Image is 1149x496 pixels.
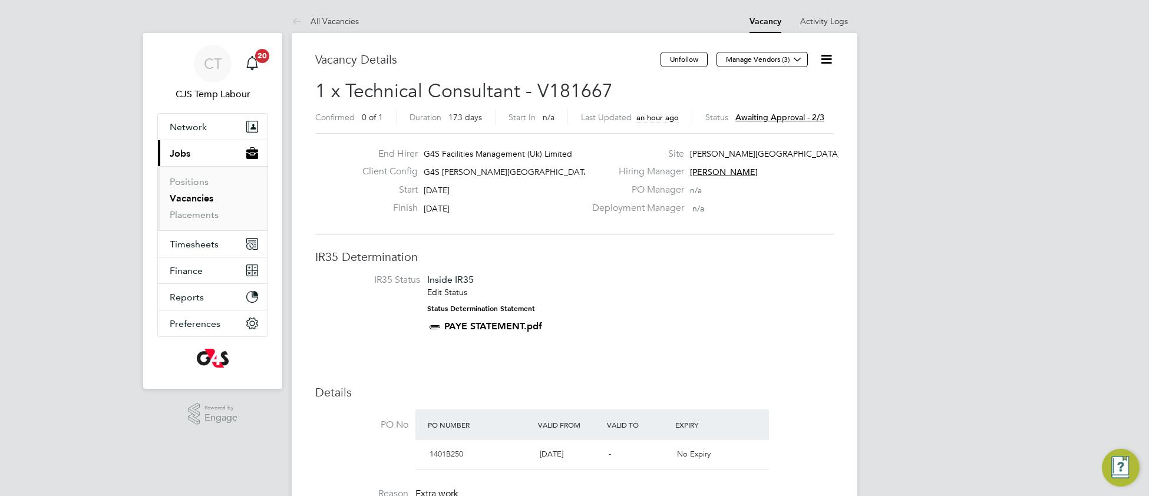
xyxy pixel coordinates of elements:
span: Jobs [170,148,190,159]
strong: Status Determination Statement [427,305,535,313]
button: Unfollow [661,52,708,67]
label: Start [353,184,418,196]
span: n/a [692,203,704,214]
span: 0 of 1 [362,112,383,123]
button: Reports [158,284,268,310]
a: Vacancy [750,16,781,27]
span: 1 x Technical Consultant - V181667 [315,80,613,102]
a: Powered byEngage [188,403,238,425]
span: G4S Facilities Management (Uk) Limited [424,148,572,159]
label: Duration [410,112,441,123]
label: Start In [509,112,536,123]
label: Status [705,112,728,123]
label: Client Config [353,166,418,178]
span: [PERSON_NAME][GEOGRAPHIC_DATA] [690,148,840,159]
span: Finance [170,265,203,276]
span: Inside IR35 [427,274,474,285]
span: an hour ago [636,113,679,123]
span: Network [170,121,207,133]
span: 20 [255,49,269,63]
span: Powered by [204,403,237,413]
span: 173 days [448,112,482,123]
span: n/a [543,112,554,123]
button: Jobs [158,140,268,166]
label: Hiring Manager [585,166,684,178]
button: Preferences [158,310,268,336]
span: n/a [690,185,702,196]
span: Timesheets [170,239,219,250]
label: Confirmed [315,112,355,123]
img: g4s-logo-retina.png [197,349,229,368]
span: [DATE] [424,203,450,214]
span: [PERSON_NAME] [690,167,758,177]
label: Finish [353,202,418,214]
span: Preferences [170,318,220,329]
div: PO Number [425,414,535,435]
label: End Hirer [353,148,418,160]
button: Network [158,114,268,140]
a: CTCJS Temp Labour [157,45,268,101]
div: Valid From [535,414,604,435]
div: Valid To [604,414,673,435]
a: Edit Status [427,287,467,297]
span: CJS Temp Labour [157,87,268,101]
a: PAYE STATEMENT.pdf [444,320,542,332]
span: Reports [170,292,204,303]
span: [DATE] [540,449,563,459]
h3: Vacancy Details [315,52,661,67]
button: Manage Vendors (3) [717,52,808,67]
a: 20 [240,45,264,82]
a: All Vacancies [292,16,359,27]
button: Timesheets [158,231,268,257]
label: Last Updated [581,112,632,123]
button: Engage Resource Center [1102,449,1140,487]
a: Activity Logs [800,16,848,27]
div: Expiry [672,414,741,435]
span: No Expiry [677,449,711,459]
label: Deployment Manager [585,202,684,214]
h3: Details [315,385,834,400]
span: Awaiting approval - 2/3 [735,112,824,123]
label: Site [585,148,684,160]
span: 1401B250 [430,449,463,459]
a: Go to home page [157,349,268,368]
label: PO Manager [585,184,684,196]
label: PO No [315,419,408,431]
span: G4S [PERSON_NAME][GEOGRAPHIC_DATA] – Non Opera… [424,167,652,177]
button: Finance [158,257,268,283]
a: Placements [170,209,219,220]
span: [DATE] [424,185,450,196]
span: CT [204,56,222,71]
h3: IR35 Determination [315,249,834,264]
label: IR35 Status [327,274,420,286]
div: Jobs [158,166,268,230]
a: Vacancies [170,193,213,204]
nav: Main navigation [143,33,282,389]
span: - [609,449,611,459]
span: Engage [204,413,237,423]
a: Positions [170,176,209,187]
